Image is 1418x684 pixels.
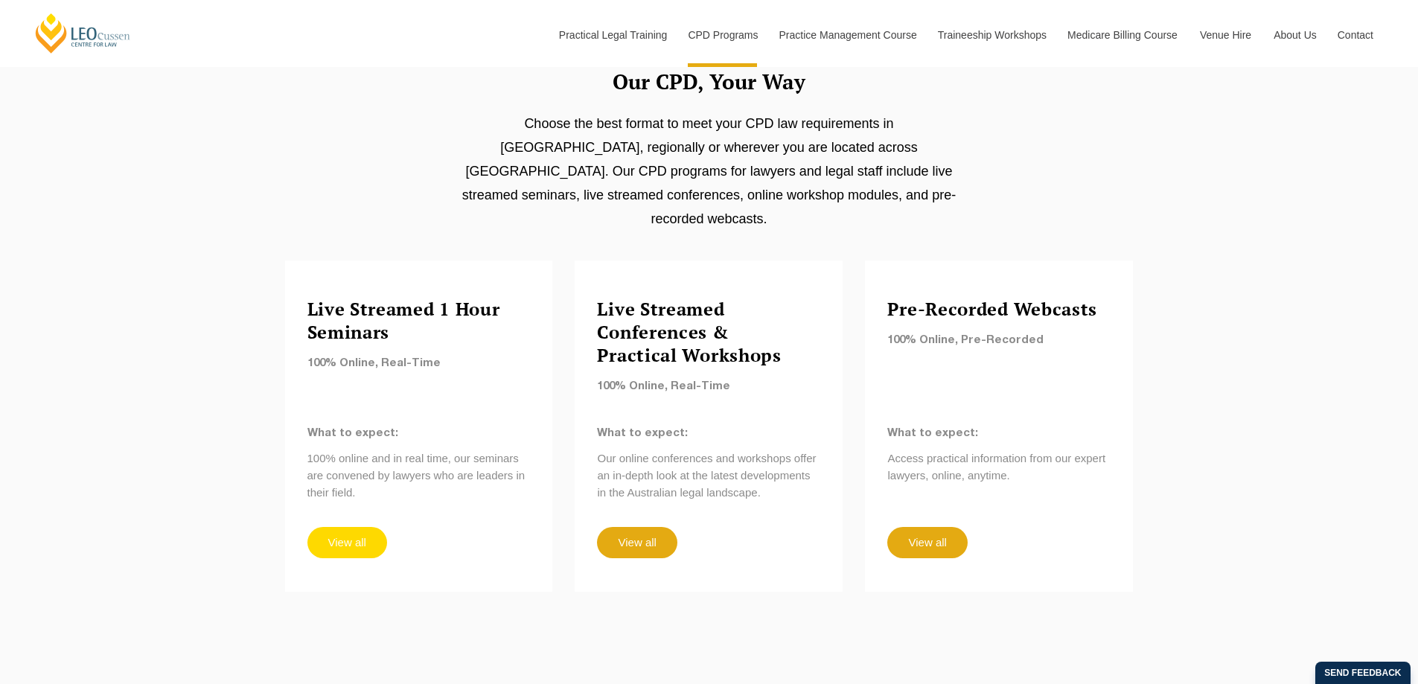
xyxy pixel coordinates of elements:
p: 100% online and in real time, our seminars are convened by lawyers who are leaders in their ﬁeld. [307,450,531,501]
p: Our online conferences and workshops offer an in-depth look at the latest developments in the Aus... [597,450,820,501]
p: Choose the best format to meet your CPD law requirements in [GEOGRAPHIC_DATA], regionally or wher... [454,112,964,231]
p: 100% Online, Real-Time [597,378,820,395]
a: View all [597,527,677,558]
a: View all [887,527,967,558]
p: What to expect: [887,425,1111,442]
h4: Live Streamed 1 Hour Seminars [307,298,531,344]
h4: Pre-Recorded Webcasts [887,298,1111,321]
img: notification icon [541,18,601,77]
h4: Live Streamed Conferences & Practical Workshops [597,298,820,367]
button: Allow [808,77,877,115]
div: We'd like to show you notifications for the latest news and updates. [601,18,878,52]
a: View all [307,527,387,558]
button: Cancel [722,77,800,115]
p: 100% Online, Real-Time [307,355,531,372]
p: 100% Online, Pre-Recorded [887,332,1111,349]
p: Access practical information from our expert lawyers, online, anytime. [887,450,1111,484]
p: What to expect: [597,425,820,442]
p: What to expect: [307,425,531,442]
